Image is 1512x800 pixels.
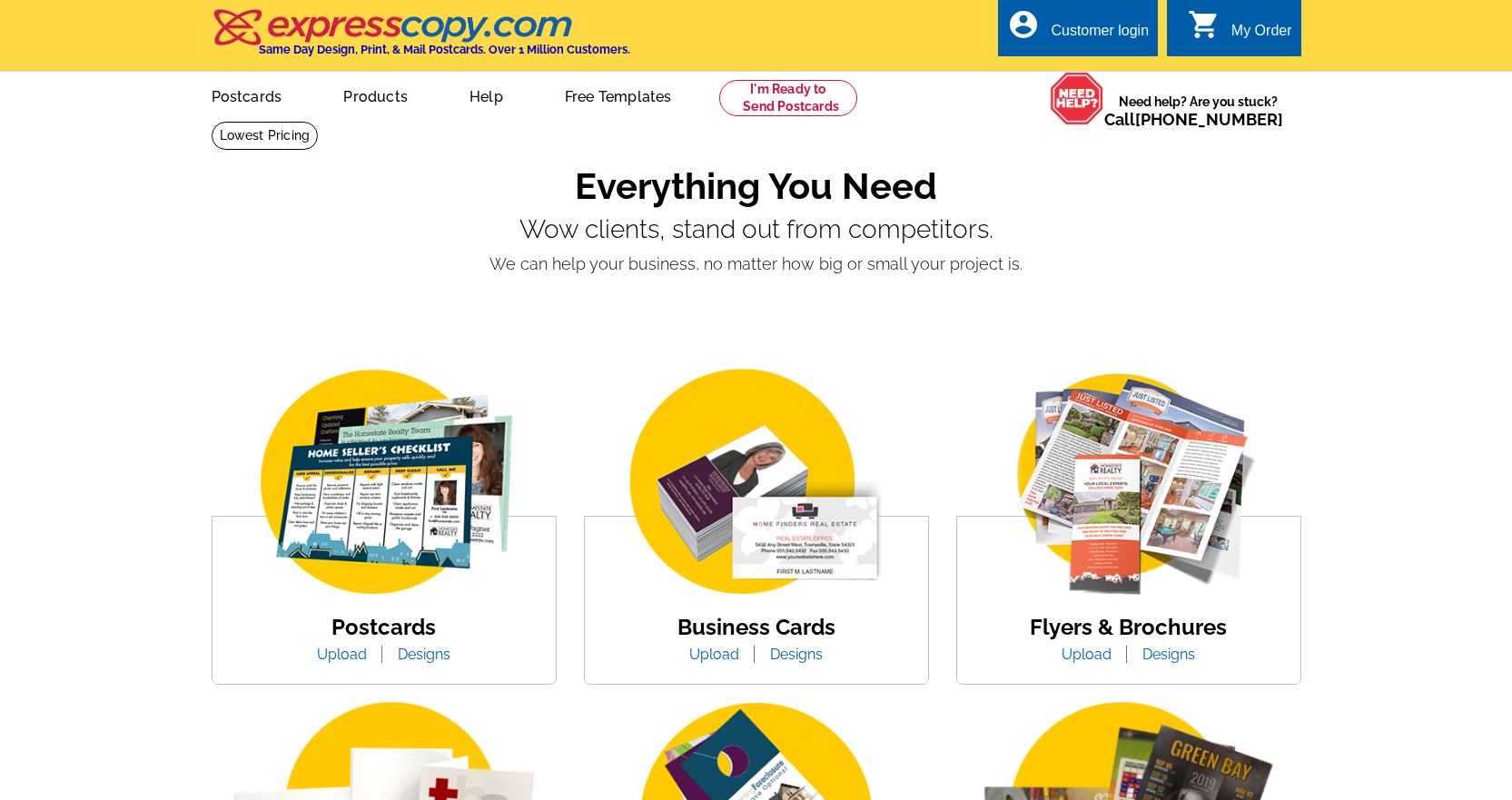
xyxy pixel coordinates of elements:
p: We can help your business, no matter how big or small your project is. [212,252,1301,276]
a: Products [314,74,437,116]
i: shopping_cart [1188,8,1220,41]
a: Same Day Design, Print, & Mail Postcards. Over 1 Million Customers. [212,22,630,56]
a: Upload [303,646,380,663]
img: help [1050,72,1104,125]
a: Upload [1048,646,1125,663]
a: Help [440,74,532,116]
img: business-card.png [602,364,911,603]
a: shopping_cart My Order [1188,20,1292,43]
img: flyer-card.png [974,364,1283,603]
div: Customer login [1051,23,1149,48]
a: Flyers & Brochures [1030,614,1227,640]
h4: Same Day Design, Print, & Mail Postcards. Over 1 Million Customers. [259,43,630,56]
a: Designs [384,646,464,663]
div: My Order [1231,23,1292,48]
i: account_circle [1007,8,1040,41]
a: account_circle Customer login [1007,20,1149,43]
a: Postcards [183,74,311,116]
a: Upload [676,646,753,663]
span: Need help? Are you stuck? [1104,93,1292,129]
p: Wow clients, stand out from competitors. [212,215,1301,244]
a: Postcards [331,614,436,640]
img: img_postcard.png [230,364,539,603]
a: Business Cards [677,614,835,640]
span: Call [1104,110,1283,129]
h1: Everything You Need [212,164,1301,208]
a: Designs [1129,646,1209,663]
a: Designs [756,646,836,663]
a: [PHONE_NUMBER] [1135,110,1283,129]
a: Free Templates [536,74,701,116]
